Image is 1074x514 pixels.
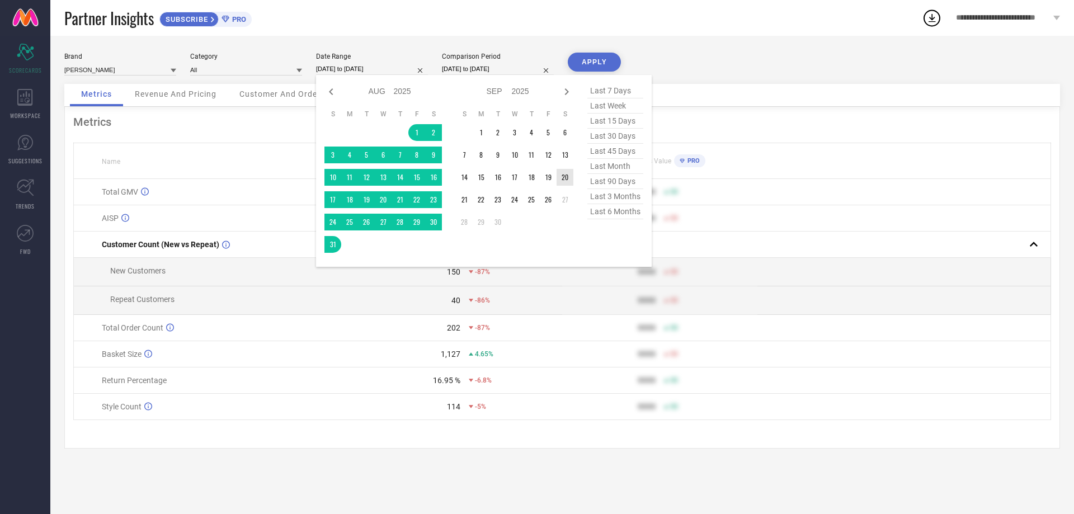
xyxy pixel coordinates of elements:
span: last 7 days [587,83,643,98]
div: 9999 [638,350,656,359]
td: Tue Sep 30 2025 [489,214,506,230]
div: 9999 [638,376,656,385]
td: Tue Sep 09 2025 [489,147,506,163]
td: Tue Aug 05 2025 [358,147,375,163]
td: Sat Sep 13 2025 [557,147,573,163]
td: Sat Aug 02 2025 [425,124,442,141]
td: Fri Aug 29 2025 [408,214,425,230]
td: Thu Sep 04 2025 [523,124,540,141]
div: Brand [64,53,176,60]
input: Select date range [316,63,428,75]
span: last 45 days [587,144,643,159]
td: Fri Sep 19 2025 [540,169,557,186]
span: AISP [102,214,119,223]
td: Sun Sep 28 2025 [456,214,473,230]
span: New Customers [110,266,166,275]
td: Fri Aug 22 2025 [408,191,425,208]
td: Sun Aug 31 2025 [324,236,341,253]
td: Wed Aug 13 2025 [375,169,392,186]
span: 50 [670,403,678,411]
div: 9999 [638,323,656,332]
span: last week [587,98,643,114]
td: Thu Aug 28 2025 [392,214,408,230]
td: Tue Aug 19 2025 [358,191,375,208]
div: 9999 [638,296,656,305]
th: Tuesday [489,110,506,119]
span: SUBSCRIBE [160,15,211,23]
td: Sun Aug 24 2025 [324,214,341,230]
button: APPLY [568,53,621,72]
td: Tue Aug 26 2025 [358,214,375,230]
span: Repeat Customers [110,295,175,304]
span: -5% [475,403,486,411]
div: Previous month [324,85,338,98]
td: Sat Aug 30 2025 [425,214,442,230]
td: Sun Sep 21 2025 [456,191,473,208]
span: last 6 months [587,204,643,219]
div: Open download list [922,8,942,28]
td: Wed Sep 03 2025 [506,124,523,141]
th: Monday [473,110,489,119]
div: Category [190,53,302,60]
span: 4.65% [475,350,493,358]
td: Mon Aug 18 2025 [341,191,358,208]
th: Thursday [523,110,540,119]
div: 40 [451,296,460,305]
div: 202 [447,323,460,332]
span: last 3 months [587,189,643,204]
span: 50 [670,214,678,222]
div: 114 [447,402,460,411]
span: 50 [670,296,678,304]
div: Comparison Period [442,53,554,60]
th: Monday [341,110,358,119]
th: Wednesday [375,110,392,119]
td: Thu Sep 11 2025 [523,147,540,163]
td: Tue Sep 02 2025 [489,124,506,141]
span: PRO [685,157,700,164]
div: 9999 [638,267,656,276]
span: Metrics [81,89,112,98]
td: Wed Aug 27 2025 [375,214,392,230]
span: TRENDS [16,202,35,210]
span: Total Order Count [102,323,163,332]
input: Select comparison period [442,63,554,75]
td: Mon Sep 01 2025 [473,124,489,141]
span: Basket Size [102,350,142,359]
td: Sat Sep 27 2025 [557,191,573,208]
td: Sun Aug 03 2025 [324,147,341,163]
td: Thu Aug 14 2025 [392,169,408,186]
td: Sat Aug 23 2025 [425,191,442,208]
a: SUBSCRIBEPRO [159,9,252,27]
td: Thu Aug 07 2025 [392,147,408,163]
span: Revenue And Pricing [135,89,216,98]
td: Fri Aug 15 2025 [408,169,425,186]
span: last 30 days [587,129,643,144]
td: Fri Sep 05 2025 [540,124,557,141]
td: Fri Aug 08 2025 [408,147,425,163]
th: Friday [540,110,557,119]
span: FWD [20,247,31,256]
span: Customer And Orders [239,89,325,98]
span: WORKSPACE [10,111,41,120]
td: Thu Aug 21 2025 [392,191,408,208]
div: 1,127 [441,350,460,359]
span: Return Percentage [102,376,167,385]
th: Sunday [456,110,473,119]
td: Mon Sep 08 2025 [473,147,489,163]
span: 50 [670,268,678,276]
span: 50 [670,188,678,196]
td: Sun Sep 14 2025 [456,169,473,186]
td: Mon Aug 25 2025 [341,214,358,230]
span: PRO [229,15,246,23]
span: Partner Insights [64,7,154,30]
td: Tue Sep 23 2025 [489,191,506,208]
td: Sun Sep 07 2025 [456,147,473,163]
span: Style Count [102,402,142,411]
th: Wednesday [506,110,523,119]
td: Mon Aug 04 2025 [341,147,358,163]
span: Name [102,158,120,166]
span: SUGGESTIONS [8,157,43,165]
div: 150 [447,267,460,276]
td: Fri Sep 12 2025 [540,147,557,163]
span: -87% [475,268,490,276]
